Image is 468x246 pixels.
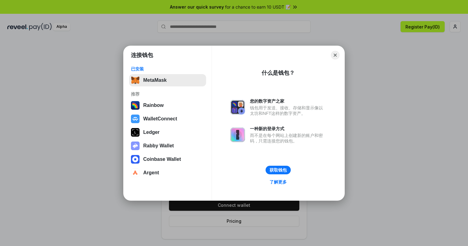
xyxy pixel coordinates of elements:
button: 获取钱包 [266,166,291,174]
button: MetaMask [129,74,206,86]
div: Argent [143,170,159,176]
div: Coinbase Wallet [143,157,181,162]
div: 您的数字资产之家 [250,98,326,104]
button: Coinbase Wallet [129,153,206,165]
img: svg+xml,%3Csvg%20fill%3D%22none%22%20height%3D%2233%22%20viewBox%3D%220%200%2035%2033%22%20width%... [131,76,140,85]
div: WalletConnect [143,116,177,122]
button: Argent [129,167,206,179]
button: Rainbow [129,99,206,112]
img: svg+xml,%3Csvg%20xmlns%3D%22http%3A%2F%2Fwww.w3.org%2F2000%2Fsvg%22%20width%3D%2228%22%20height%3... [131,128,140,137]
img: svg+xml,%3Csvg%20xmlns%3D%22http%3A%2F%2Fwww.w3.org%2F2000%2Fsvg%22%20fill%3D%22none%22%20viewBox... [131,142,140,150]
div: 了解更多 [270,179,287,185]
div: Ledger [143,130,159,135]
div: MetaMask [143,78,167,83]
a: 了解更多 [266,178,290,186]
img: svg+xml,%3Csvg%20width%3D%2228%22%20height%3D%2228%22%20viewBox%3D%220%200%2028%2028%22%20fill%3D... [131,115,140,123]
div: 一种新的登录方式 [250,126,326,131]
button: Close [331,51,339,59]
button: Ledger [129,126,206,138]
img: svg+xml,%3Csvg%20width%3D%2228%22%20height%3D%2228%22%20viewBox%3D%220%200%2028%2028%22%20fill%3D... [131,168,140,177]
div: 获取钱包 [270,167,287,173]
img: svg+xml,%3Csvg%20width%3D%22120%22%20height%3D%22120%22%20viewBox%3D%220%200%20120%20120%22%20fil... [131,101,140,110]
img: svg+xml,%3Csvg%20xmlns%3D%22http%3A%2F%2Fwww.w3.org%2F2000%2Fsvg%22%20fill%3D%22none%22%20viewBox... [230,127,245,142]
div: 而不是在每个网站上创建新的账户和密码，只需连接您的钱包。 [250,133,326,144]
div: Rainbow [143,103,164,108]
h1: 连接钱包 [131,51,153,59]
div: 钱包用于发送、接收、存储和显示像以太坊和NFT这样的数字资产。 [250,105,326,116]
div: 已安装 [131,66,204,72]
div: 什么是钱包？ [262,69,295,77]
button: WalletConnect [129,113,206,125]
div: Rabby Wallet [143,143,174,149]
img: svg+xml,%3Csvg%20width%3D%2228%22%20height%3D%2228%22%20viewBox%3D%220%200%2028%2028%22%20fill%3D... [131,155,140,164]
img: svg+xml,%3Csvg%20xmlns%3D%22http%3A%2F%2Fwww.w3.org%2F2000%2Fsvg%22%20fill%3D%22none%22%20viewBox... [230,100,245,115]
button: Rabby Wallet [129,140,206,152]
div: 推荐 [131,91,204,97]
